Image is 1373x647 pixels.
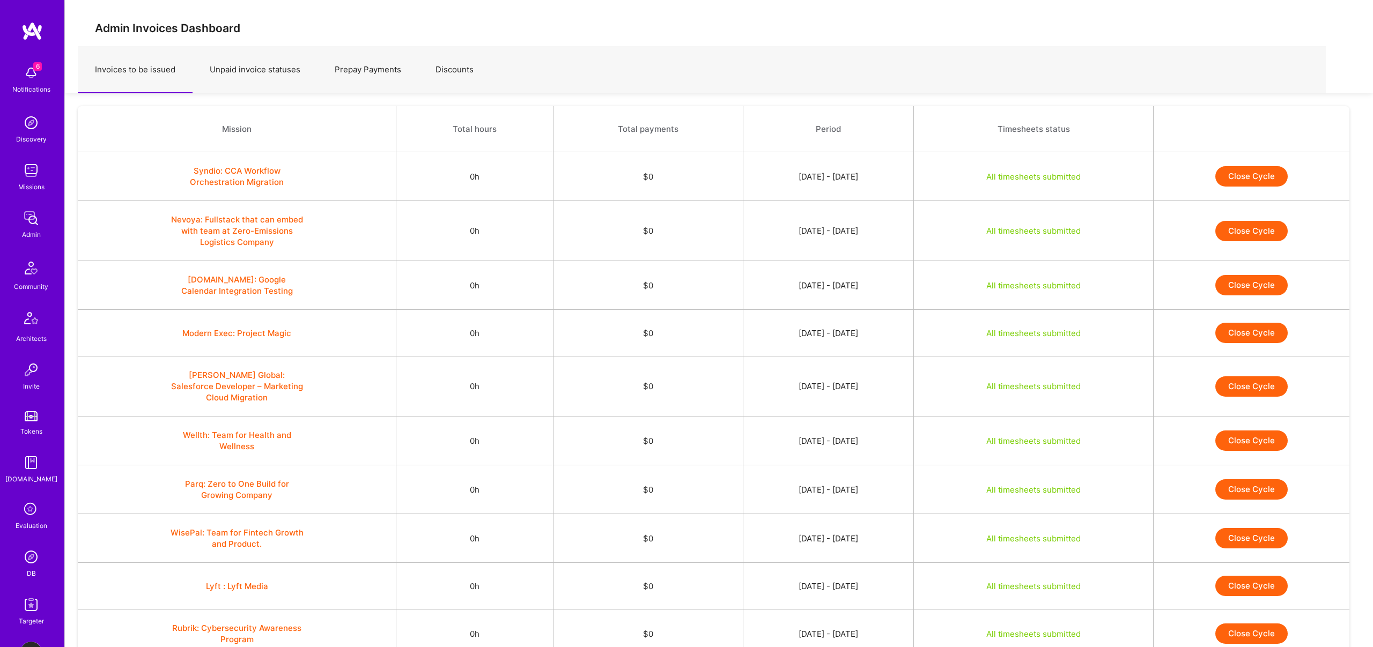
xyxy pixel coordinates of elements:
[14,281,48,292] div: Community
[170,274,304,296] button: [DOMAIN_NAME]: Google Calendar Integration Testing
[743,152,913,201] td: [DATE] - [DATE]
[743,514,913,563] td: [DATE] - [DATE]
[20,112,42,133] img: discovery
[1215,479,1288,500] button: Close Cycle
[396,356,553,417] td: 0h
[20,359,42,381] img: Invite
[12,84,50,95] div: Notifications
[927,171,1141,182] div: All timesheets submitted
[170,478,304,501] button: Parq: Zero to One Build for Growing Company
[170,527,304,549] button: WisePal: Team for Fintech Growth and Product.
[396,201,553,261] td: 0h
[553,356,743,417] td: $0
[170,622,304,645] button: Rubrik: Cybersecurity Awareness Program
[27,568,36,579] div: DB
[18,181,45,192] div: Missions
[16,520,47,531] div: Evaluation
[1215,376,1288,397] button: Close Cycle
[16,333,47,344] div: Architects
[1215,166,1288,187] button: Close Cycle
[396,310,553,356] td: 0h
[743,417,913,465] td: [DATE] - [DATE]
[1215,576,1288,596] button: Close Cycle
[20,594,42,615] img: Skill Targeter
[927,328,1141,339] div: All timesheets submitted
[1215,323,1288,343] button: Close Cycle
[553,563,743,609] td: $0
[20,426,42,437] div: Tokens
[396,106,553,152] th: Total hours
[553,201,743,261] td: $0
[170,369,304,403] button: [PERSON_NAME] Global: Salesforce Developer – Marketing Cloud Migration
[396,417,553,465] td: 0h
[396,465,553,514] td: 0h
[25,411,38,421] img: tokens
[396,514,553,563] td: 0h
[20,62,42,84] img: bell
[170,429,304,452] button: Wellth: Team for Health and Wellness
[553,514,743,563] td: $0
[743,106,913,152] th: Period
[927,628,1141,639] div: All timesheets submitted
[927,435,1141,447] div: All timesheets submitted
[20,452,42,473] img: guide book
[927,381,1141,392] div: All timesheets submitted
[20,546,42,568] img: Admin Search
[1215,528,1288,548] button: Close Cycle
[743,261,913,310] td: [DATE] - [DATE]
[553,106,743,152] th: Total payments
[18,307,44,333] img: Architects
[78,106,396,152] th: Mission
[396,563,553,609] td: 0h
[396,152,553,201] td: 0h
[743,465,913,514] td: [DATE] - [DATE]
[743,356,913,417] td: [DATE] - [DATE]
[33,62,42,71] span: 6
[21,500,41,520] i: icon SelectionTeam
[21,21,43,41] img: logo
[22,229,41,240] div: Admin
[182,328,291,339] button: Modern Exec: Project Magic
[20,207,42,229] img: admin teamwork
[927,225,1141,236] div: All timesheets submitted
[913,106,1154,152] th: Timesheets status
[418,47,491,93] a: Discounts
[19,615,44,627] div: Targeter
[318,47,418,93] a: Prepay Payments
[5,473,57,485] div: [DOMAIN_NAME]
[743,310,913,356] td: [DATE] - [DATE]
[927,280,1141,291] div: All timesheets submitted
[553,465,743,514] td: $0
[206,581,268,592] button: Lyft : Lyft Media
[743,563,913,609] td: [DATE] - [DATE]
[927,581,1141,592] div: All timesheets submitted
[396,261,553,310] td: 0h
[1215,430,1288,451] button: Close Cycle
[78,47,193,93] a: Invoices to be issued
[553,310,743,356] td: $0
[553,152,743,201] td: $0
[1215,221,1288,241] button: Close Cycle
[20,160,42,181] img: teamwork
[170,165,304,188] button: Syndio: CCA Workflow Orchestration Migration
[1215,275,1288,295] button: Close Cycle
[16,133,47,145] div: Discovery
[1215,623,1288,644] button: Close Cycle
[95,21,1343,35] h3: Admin Invoices Dashboard
[743,201,913,261] td: [DATE] - [DATE]
[553,417,743,465] td: $0
[18,255,44,281] img: Community
[23,381,40,392] div: Invite
[927,533,1141,544] div: All timesheets submitted
[553,261,743,310] td: $0
[193,47,318,93] a: Unpaid invoice statuses
[170,214,304,248] button: Nevoya: Fullstack that can embed with team at Zero-Emissions Logistics Company
[927,484,1141,495] div: All timesheets submitted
